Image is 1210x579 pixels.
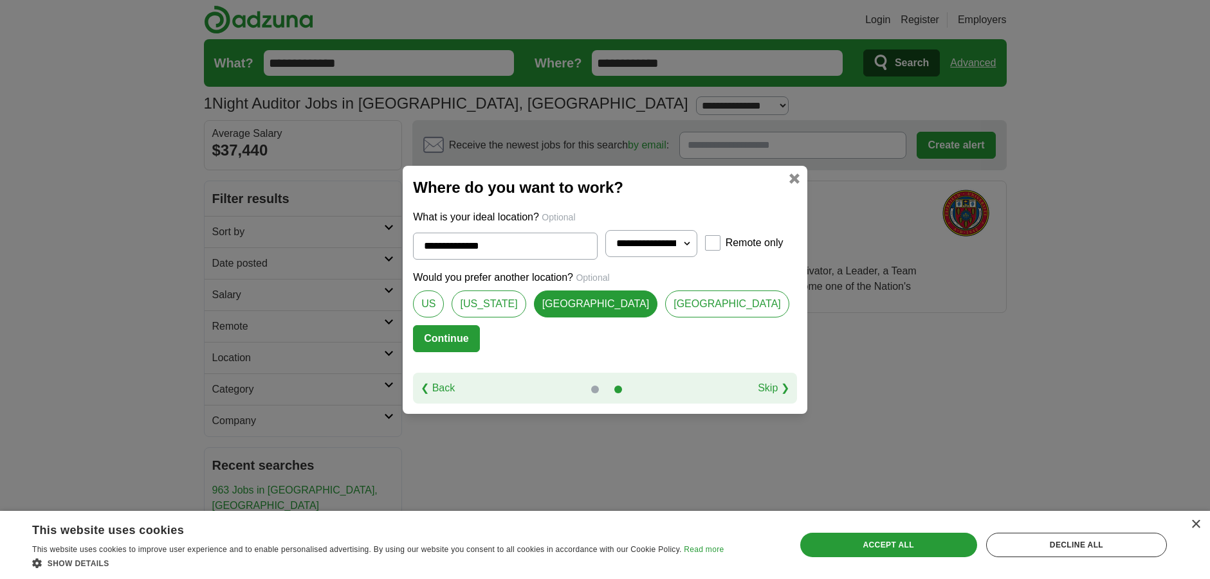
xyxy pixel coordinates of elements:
[534,290,658,317] a: [GEOGRAPHIC_DATA]
[800,533,977,557] div: Accept all
[986,533,1167,557] div: Decline all
[1191,520,1200,530] div: Close
[665,290,789,317] a: [GEOGRAPHIC_DATA]
[542,212,575,222] span: Optional
[413,325,479,352] button: Continue
[421,380,455,396] a: ❮ Back
[758,380,789,396] a: Skip ❯
[576,272,609,283] span: Optional
[32,545,682,554] span: This website uses cookies to improve user experience and to enable personalised advertising. By u...
[413,176,797,199] h2: Where do you want to work?
[413,209,797,225] p: What is your ideal location?
[32,519,692,538] div: This website uses cookies
[413,270,797,285] p: Would you prefer another location?
[48,559,109,568] span: Show details
[32,557,724,569] div: Show details
[413,290,444,317] a: US
[684,545,724,554] a: Read more, opens a new window
[452,290,526,317] a: [US_STATE]
[726,235,784,251] label: Remote only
